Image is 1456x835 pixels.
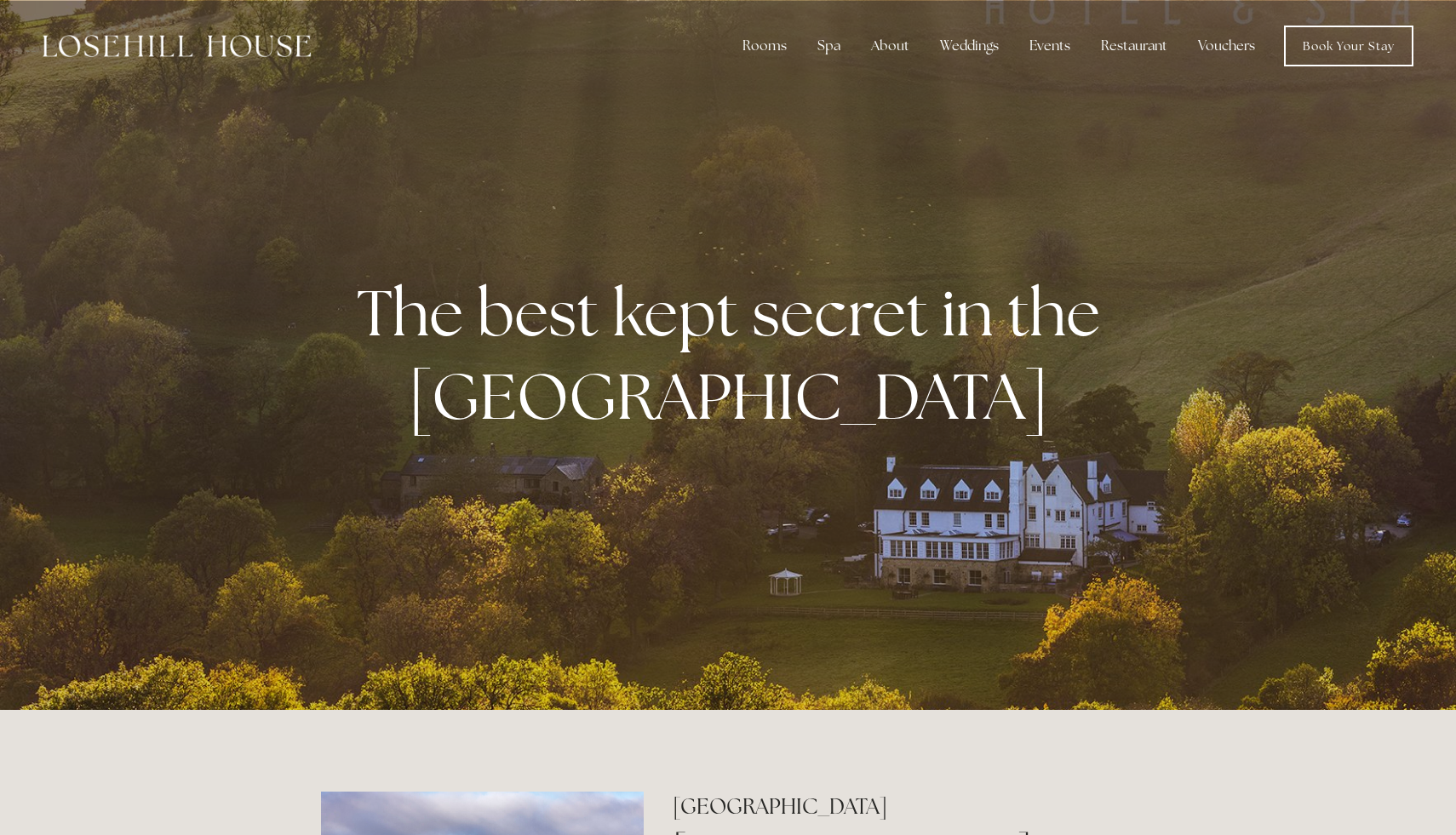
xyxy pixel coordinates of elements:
[673,792,1135,821] h2: [GEOGRAPHIC_DATA]
[729,29,800,63] div: Rooms
[1184,29,1269,63] a: Vouchers
[1087,29,1181,63] div: Restaurant
[43,35,311,57] img: Losehill House
[1016,29,1084,63] div: Events
[357,271,1114,438] strong: The best kept secret in the [GEOGRAPHIC_DATA]
[857,29,923,63] div: About
[926,29,1012,63] div: Weddings
[804,29,854,63] div: Spa
[1284,26,1413,66] a: Book Your Stay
